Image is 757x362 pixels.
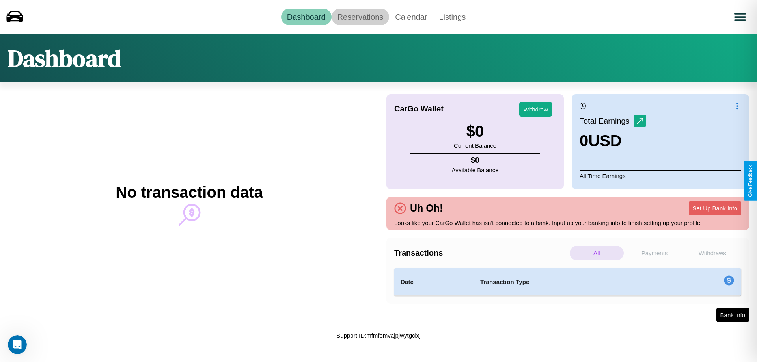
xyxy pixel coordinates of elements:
p: All [570,246,624,260]
div: Give Feedback [748,165,753,197]
p: Looks like your CarGo Wallet has isn't connected to a bank. Input up your banking info to finish ... [394,217,741,228]
iframe: Intercom live chat [8,335,27,354]
a: Reservations [332,9,390,25]
table: simple table [394,268,741,296]
p: All Time Earnings [580,170,741,181]
button: Bank Info [716,308,749,322]
h4: CarGo Wallet [394,104,444,113]
h2: No transaction data [116,184,263,201]
p: Current Balance [454,140,496,151]
button: Open menu [729,6,751,28]
p: Payments [628,246,682,260]
button: Withdraw [519,102,552,117]
h4: Transaction Type [480,277,659,287]
h4: Transactions [394,249,568,258]
a: Dashboard [281,9,332,25]
a: Calendar [389,9,433,25]
p: Support ID: mfmfomvajpjwytgclxj [336,330,420,341]
p: Total Earnings [580,114,634,128]
h1: Dashboard [8,42,121,74]
h3: 0 USD [580,132,646,150]
p: Available Balance [452,165,499,175]
a: Listings [433,9,472,25]
h4: $ 0 [452,156,499,165]
p: Withdraws [685,246,739,260]
h4: Date [401,277,468,287]
button: Set Up Bank Info [689,201,741,215]
h3: $ 0 [454,123,496,140]
h4: Uh Oh! [406,202,447,214]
